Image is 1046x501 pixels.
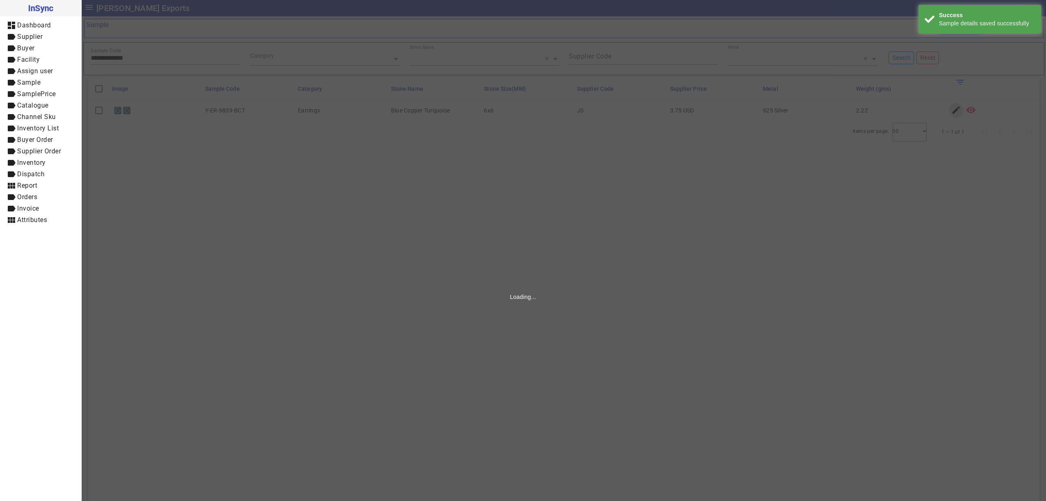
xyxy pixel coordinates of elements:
span: SamplePrice [17,90,56,98]
span: Channel Sku [17,113,56,121]
span: Sample [17,79,40,86]
mat-icon: label [7,124,16,133]
mat-icon: label [7,135,16,145]
mat-icon: label [7,204,16,213]
p: Loading... [510,293,536,301]
span: Facility [17,56,40,63]
div: Sample details saved successfully [939,19,1035,27]
mat-icon: label [7,192,16,202]
span: Buyer [17,44,35,52]
mat-icon: label [7,66,16,76]
span: Supplier [17,33,42,40]
span: Report [17,182,37,189]
span: Supplier Order [17,147,61,155]
span: Dispatch [17,170,45,178]
mat-icon: label [7,78,16,88]
mat-icon: label [7,169,16,179]
span: Inventory List [17,124,59,132]
mat-icon: label [7,89,16,99]
span: Inventory [17,159,46,166]
mat-icon: label [7,146,16,156]
mat-icon: label [7,101,16,110]
span: Catalogue [17,101,49,109]
mat-icon: label [7,55,16,65]
span: Buyer Order [17,136,53,144]
div: Success [939,11,1035,19]
mat-icon: label [7,158,16,168]
span: Dashboard [17,21,51,29]
span: Assign user [17,67,53,75]
mat-icon: dashboard [7,20,16,30]
mat-icon: label [7,32,16,42]
span: InSync [7,2,75,15]
span: Attributes [17,216,47,224]
span: Invoice [17,204,39,212]
mat-icon: label [7,43,16,53]
mat-icon: view_module [7,181,16,191]
span: Orders [17,193,37,201]
mat-icon: label [7,112,16,122]
mat-icon: view_module [7,215,16,225]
